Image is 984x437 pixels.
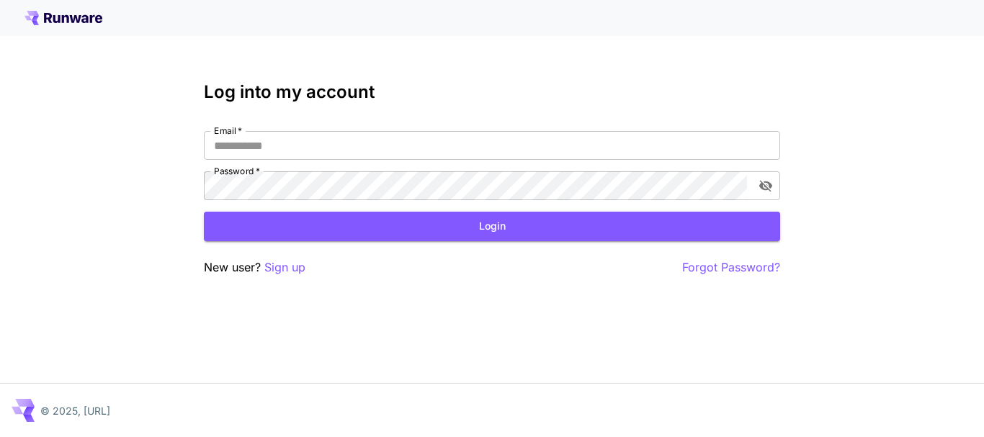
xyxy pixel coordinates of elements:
[214,165,260,177] label: Password
[682,258,780,276] button: Forgot Password?
[214,125,242,137] label: Email
[753,173,779,199] button: toggle password visibility
[204,258,305,276] p: New user?
[204,82,780,102] h3: Log into my account
[264,258,305,276] button: Sign up
[204,212,780,241] button: Login
[40,403,110,418] p: © 2025, [URL]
